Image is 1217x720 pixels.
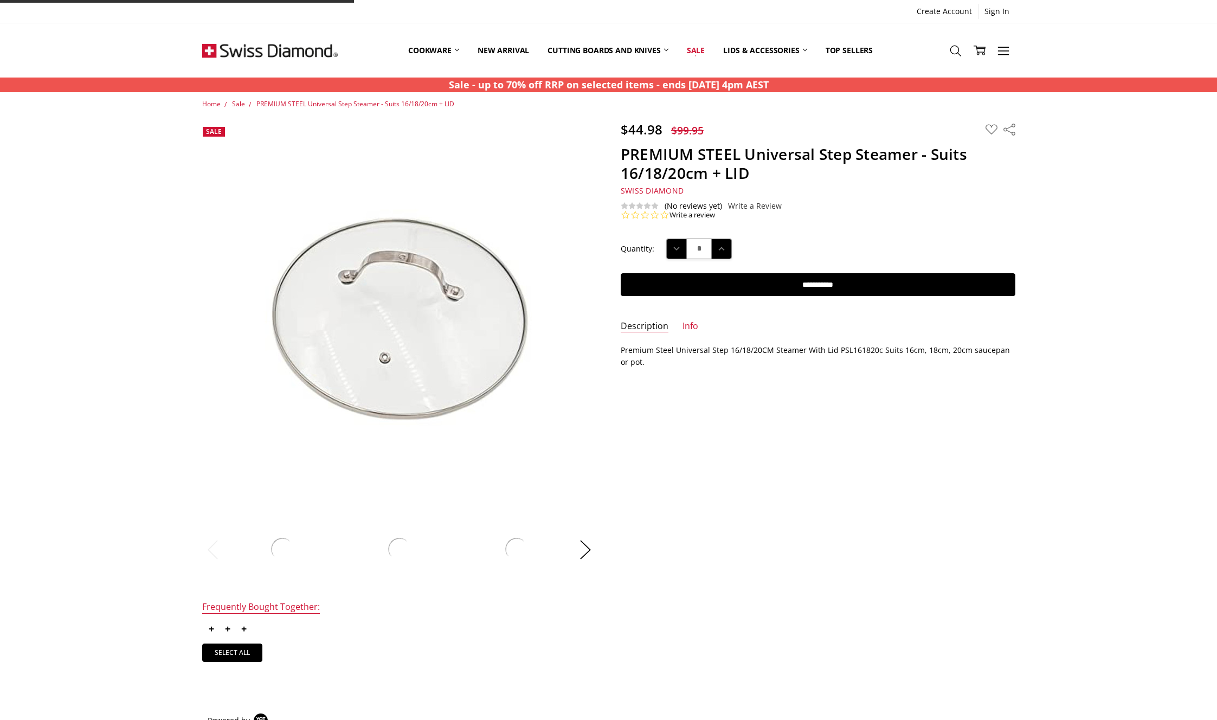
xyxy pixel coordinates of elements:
[816,26,882,74] a: Top Sellers
[399,26,468,74] a: Cookware
[206,127,222,136] span: Sale
[268,535,297,563] img: PREMIUM STEEL Universal Step Steamer - Suits 16/18/20cm + LID
[621,320,668,333] a: Description
[202,99,221,108] a: Home
[202,601,320,614] div: Frequently Bought Together:
[671,123,704,138] span: $99.95
[202,533,224,566] button: Previous
[232,99,245,108] a: Sale
[449,78,769,91] strong: Sale - up to 70% off RRP on selected items - ends [DATE] 4pm AEST
[978,4,1015,19] a: Sign In
[202,23,338,78] img: Free Shipping On Every Order
[621,344,1015,369] p: Premium Steel Universal Step 16/18/20CM Steamer With Lid PSL161820c Suits 16cm, 18cm, 20cm saucep...
[385,535,414,563] img: PREMIUM STEEL Universal Step Steamer - Suits 16/18/20cm + LID
[538,26,678,74] a: Cutting boards and knives
[911,4,978,19] a: Create Account
[665,202,722,210] span: (No reviews yet)
[714,26,816,74] a: Lids & Accessories
[621,120,662,138] span: $44.98
[728,202,782,210] a: Write a Review
[669,210,715,220] a: Write a review
[468,26,538,74] a: New arrival
[682,320,698,333] a: Info
[678,26,714,74] a: Sale
[621,185,684,196] span: Swiss Diamond
[621,243,654,255] label: Quantity:
[621,145,1015,183] h1: PREMIUM STEEL Universal Step Steamer - Suits 16/18/20cm + LID
[202,644,263,662] a: Select all
[256,99,454,108] a: PREMIUM STEEL Universal Step Steamer - Suits 16/18/20cm + LID
[503,535,531,563] img: PREMIUM STEEL Universal Step Steamer - Suits 16/18/20cm + LID
[575,533,596,566] button: Next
